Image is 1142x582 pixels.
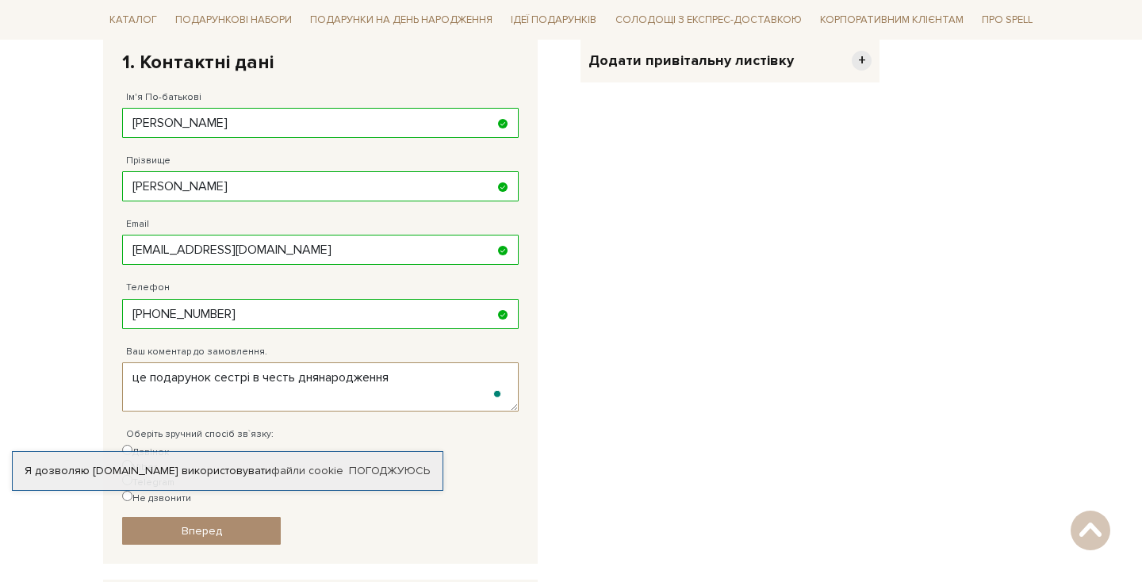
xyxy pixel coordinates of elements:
span: Подарункові набори [169,8,298,33]
label: Телефон [126,281,170,295]
a: Корпоративним клієнтам [814,6,970,33]
input: Не дзвонити [122,491,132,501]
span: Ідеї подарунків [504,8,603,33]
label: Дзвінок [122,445,169,460]
span: + [852,51,872,71]
a: Погоджуюсь [349,464,430,478]
span: Каталог [103,8,163,33]
h2: 1. Контактні дані [122,50,519,75]
span: Подарунки на День народження [304,8,499,33]
label: Прізвище [126,154,171,168]
textarea: To enrich screen reader interactions, please activate Accessibility in Grammarly extension settings [122,362,519,412]
label: Не дзвонити [122,491,191,506]
div: Я дозволяю [DOMAIN_NAME] використовувати [13,464,443,478]
span: Про Spell [975,8,1039,33]
a: Солодощі з експрес-доставкою [609,6,808,33]
a: файли cookie [271,464,343,477]
label: Ваш коментар до замовлення. [126,345,267,359]
span: Вперед [182,524,222,538]
input: Дзвінок [122,445,132,455]
span: Додати привітальну листівку [588,52,794,70]
label: Ім'я По-батькові [126,90,201,105]
label: Оберіть зручний спосіб зв`язку: [126,427,274,442]
label: Email [126,217,149,232]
